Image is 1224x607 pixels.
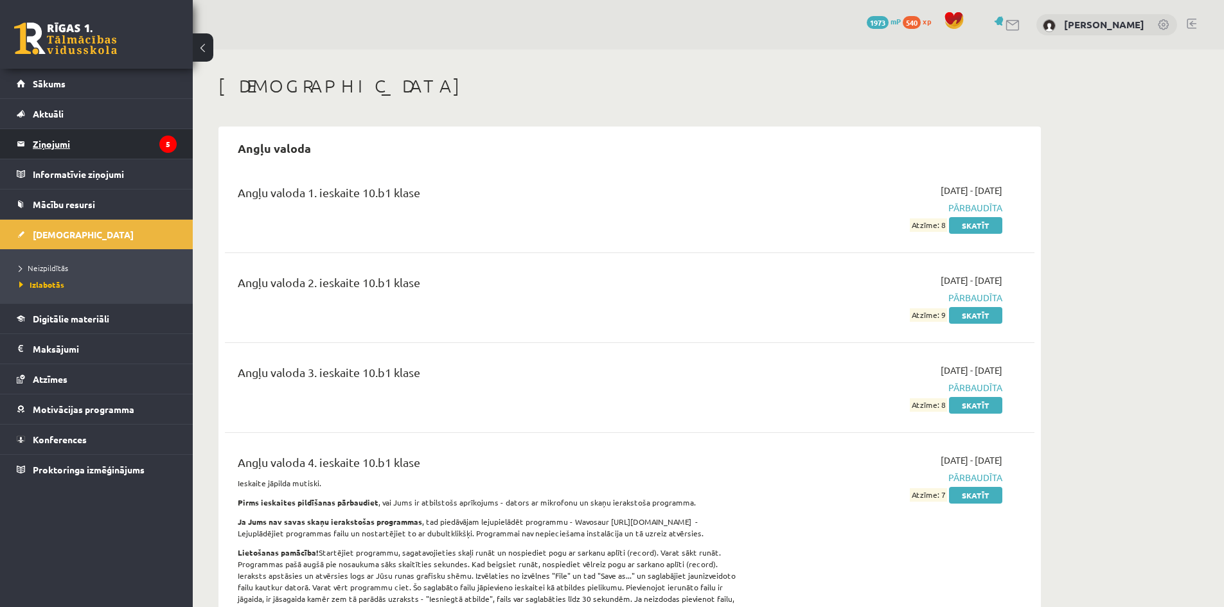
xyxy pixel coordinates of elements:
legend: Maksājumi [33,334,177,364]
a: Motivācijas programma [17,394,177,424]
legend: Ziņojumi [33,129,177,159]
a: Neizpildītās [19,262,180,274]
h1: [DEMOGRAPHIC_DATA] [218,75,1041,97]
a: [DEMOGRAPHIC_DATA] [17,220,177,249]
span: 540 [903,16,921,29]
span: Motivācijas programma [33,403,134,415]
span: Digitālie materiāli [33,313,109,324]
a: Rīgas 1. Tālmācības vidusskola [14,22,117,55]
span: Pārbaudīta [760,471,1002,484]
span: Neizpildītās [19,263,68,273]
a: Konferences [17,425,177,454]
a: 540 xp [903,16,937,26]
a: 1973 mP [867,16,901,26]
a: Mācību resursi [17,189,177,219]
span: 1973 [867,16,889,29]
span: Izlabotās [19,279,64,290]
i: 5 [159,136,177,153]
h2: Angļu valoda [225,133,324,163]
span: Atzīme: 8 [910,218,947,232]
strong: Ja Jums nav savas skaņu ierakstošas programmas [238,516,422,527]
span: Sākums [33,78,66,89]
div: Angļu valoda 4. ieskaite 10.b1 klase [238,453,741,477]
span: Pārbaudīta [760,381,1002,394]
a: Aktuāli [17,99,177,128]
span: Mācību resursi [33,198,95,210]
strong: Pirms ieskaites pildīšanas pārbaudiet [238,497,378,507]
span: [DATE] - [DATE] [941,184,1002,197]
a: Skatīt [949,397,1002,414]
div: Angļu valoda 1. ieskaite 10.b1 klase [238,184,741,207]
span: xp [923,16,931,26]
a: Proktoringa izmēģinājums [17,455,177,484]
span: Konferences [33,434,87,445]
a: Skatīt [949,487,1002,504]
img: Daniela Kokina [1043,19,1056,32]
a: Izlabotās [19,279,180,290]
a: Skatīt [949,217,1002,234]
span: Proktoringa izmēģinājums [33,464,145,475]
span: [DATE] - [DATE] [941,453,1002,467]
span: Atzīmes [33,373,67,385]
a: Skatīt [949,307,1002,324]
a: Digitālie materiāli [17,304,177,333]
a: Informatīvie ziņojumi [17,159,177,189]
legend: Informatīvie ziņojumi [33,159,177,189]
a: Ziņojumi5 [17,129,177,159]
span: Atzīme: 8 [910,398,947,412]
span: Atzīme: 9 [910,308,947,322]
a: Maksājumi [17,334,177,364]
span: Pārbaudīta [760,201,1002,215]
p: , vai Jums ir atbilstošs aprīkojums - dators ar mikrofonu un skaņu ierakstoša programma. [238,497,741,508]
span: [DEMOGRAPHIC_DATA] [33,229,134,240]
strong: Lietošanas pamācība! [238,547,319,558]
a: Atzīmes [17,364,177,394]
p: , tad piedāvājam lejupielādēt programmu - Wavosaur [URL][DOMAIN_NAME] - Lejuplādējiet programmas ... [238,516,741,539]
span: [DATE] - [DATE] [941,274,1002,287]
a: Sākums [17,69,177,98]
span: Atzīme: 7 [910,488,947,502]
span: Pārbaudīta [760,291,1002,304]
span: mP [891,16,901,26]
div: Angļu valoda 3. ieskaite 10.b1 klase [238,364,741,387]
span: Aktuāli [33,108,64,119]
a: [PERSON_NAME] [1064,18,1144,31]
p: Ieskaite jāpilda mutiski. [238,477,741,489]
span: [DATE] - [DATE] [941,364,1002,377]
div: Angļu valoda 2. ieskaite 10.b1 klase [238,274,741,297]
